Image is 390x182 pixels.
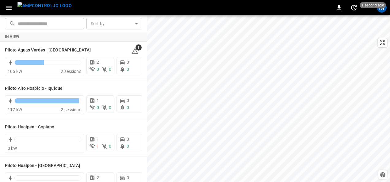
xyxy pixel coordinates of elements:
[136,44,142,51] span: 1
[127,175,129,180] span: 0
[349,3,359,13] button: set refresh interval
[97,144,99,149] span: 1
[5,47,91,54] h6: Piloto Aguas Verdes - Antofagasta
[127,105,129,110] span: 0
[8,69,22,74] span: 106 kW
[109,105,111,110] span: 0
[5,162,80,169] h6: Piloto Hualpen - Santiago
[97,98,99,103] span: 1
[360,2,386,8] span: 1 second ago
[5,35,20,39] strong: In View
[8,107,22,112] span: 117 kW
[147,15,390,182] canvas: Map
[127,60,129,65] span: 0
[8,146,17,151] span: 0 kW
[97,175,99,180] span: 2
[97,60,99,65] span: 2
[61,107,81,112] span: 2 sessions
[97,137,99,142] span: 1
[5,124,54,131] h6: Piloto Hualpen - Copiapó
[97,105,99,110] span: 0
[127,98,129,103] span: 0
[127,144,129,149] span: 0
[97,67,99,72] span: 0
[109,144,111,149] span: 0
[109,67,111,72] span: 0
[127,137,129,142] span: 0
[127,67,129,72] span: 0
[17,2,72,9] img: ampcontrol.io logo
[61,69,81,74] span: 2 sessions
[5,85,63,92] h6: Piloto Alto Hospicio - Iquique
